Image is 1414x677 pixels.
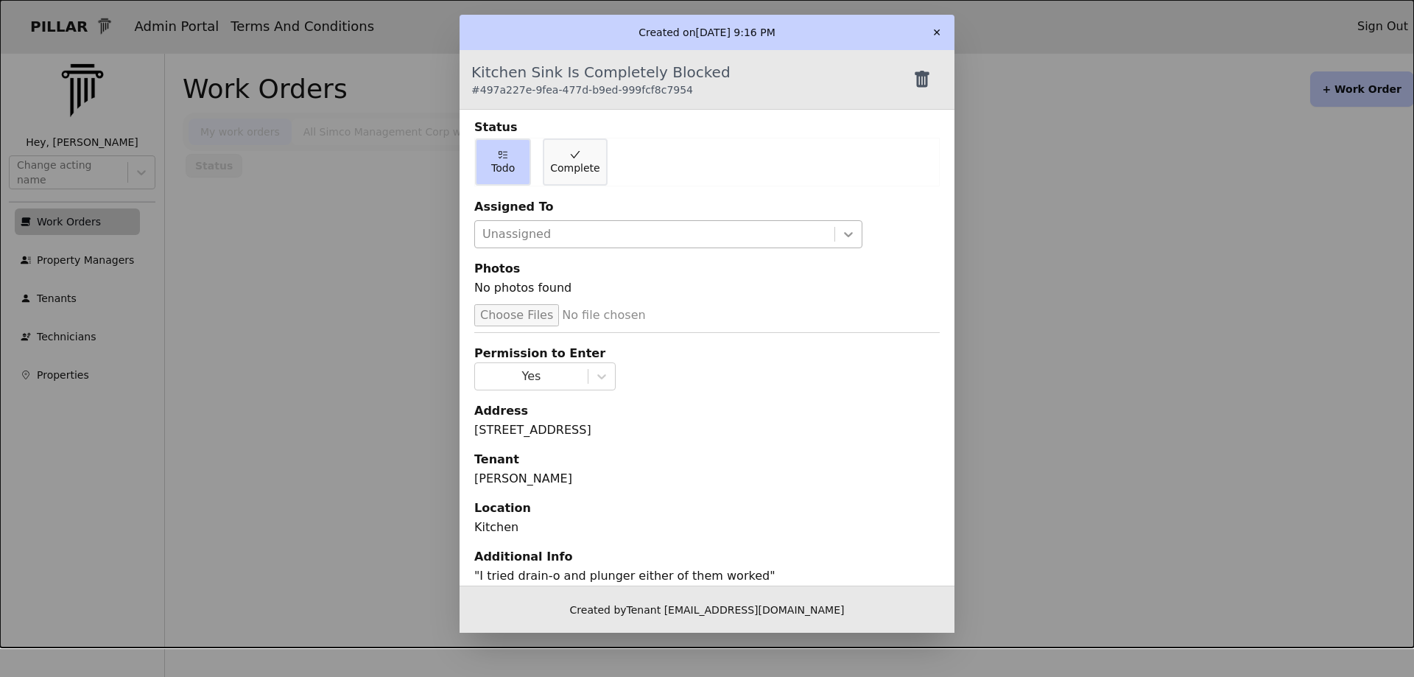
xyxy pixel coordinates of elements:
div: Kitchen [474,519,940,536]
div: Address [474,402,940,420]
div: [STREET_ADDRESS] [474,421,940,439]
button: Todo [475,138,531,186]
span: Todo [491,161,515,175]
div: Kitchen Sink Is Completely Blocked [471,62,731,97]
div: Permission to Enter [474,345,940,362]
div: Photos [474,260,940,278]
div: Status [474,119,940,136]
p: " I tried drain-o and plunger either of them worked " [474,567,940,585]
div: Created by Tenant [EMAIL_ADDRESS][DOMAIN_NAME] [460,586,954,633]
div: Location [474,499,940,517]
div: Assigned To [474,198,940,216]
div: Tenant [474,451,940,469]
div: No photos found [474,279,940,303]
div: [PERSON_NAME] [474,470,940,488]
button: ✕ [925,21,949,44]
div: Additional Info [474,548,940,566]
button: Complete [543,138,607,186]
div: # 497a227e-9fea-477d-b9ed-999fcf8c7954 [471,83,731,97]
span: Complete [550,161,599,175]
p: Created on [DATE] 9:16 PM [639,25,775,40]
